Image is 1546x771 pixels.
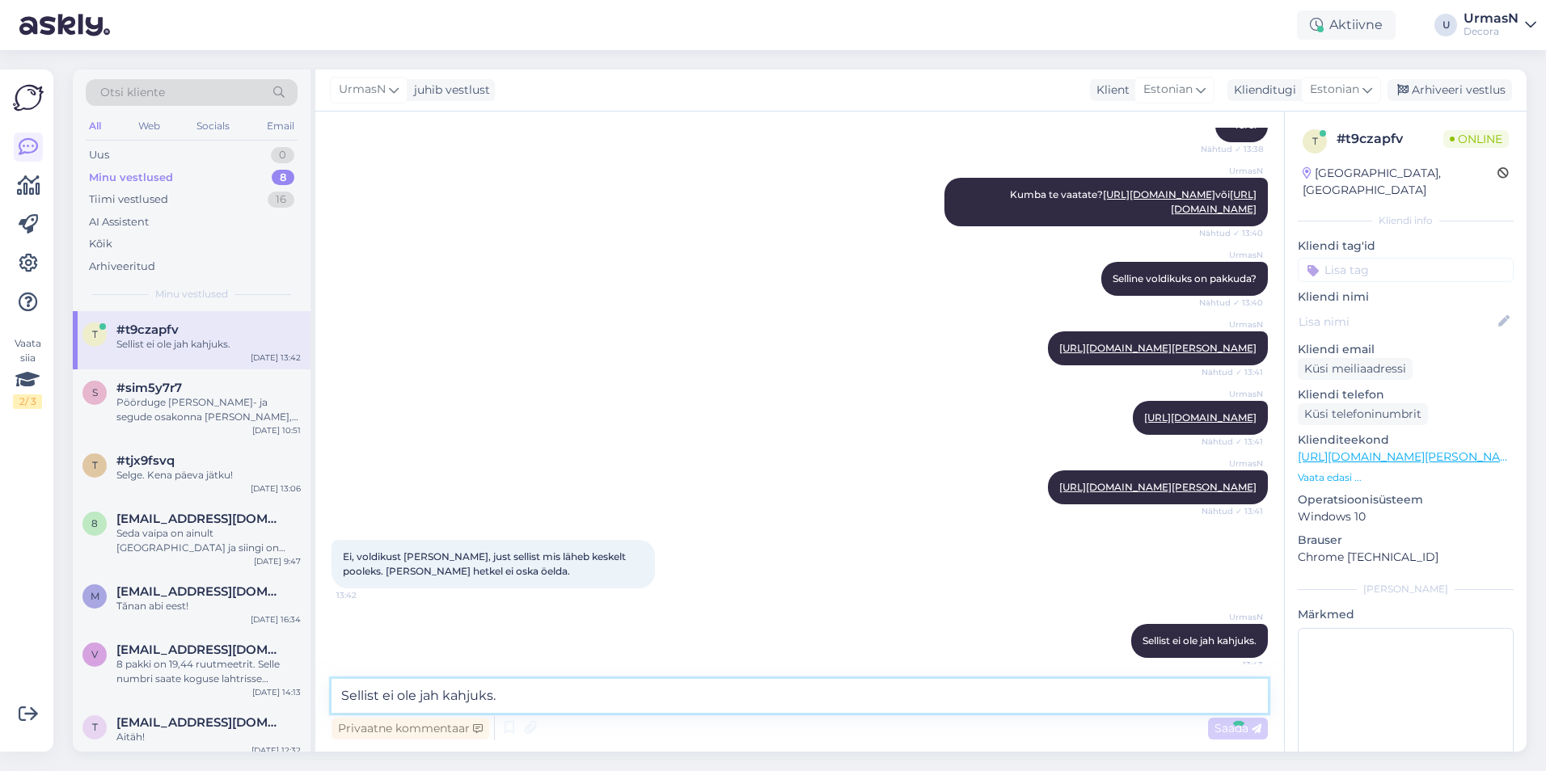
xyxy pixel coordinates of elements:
[1202,436,1263,448] span: Nähtud ✓ 13:41
[1059,481,1257,493] a: [URL][DOMAIN_NAME][PERSON_NAME]
[89,170,173,186] div: Minu vestlused
[13,82,44,113] img: Askly Logo
[92,386,98,398] span: s
[1303,165,1497,199] div: [GEOGRAPHIC_DATA], [GEOGRAPHIC_DATA]
[1010,188,1257,215] span: Kumba te vaatate? või
[1143,81,1193,99] span: Estonian
[1298,491,1514,508] p: Operatsioonisüsteem
[89,236,112,252] div: Kõik
[116,599,301,613] div: Tãnan abi eest!
[1298,386,1514,403] p: Kliendi telefon
[1227,82,1296,99] div: Klienditugi
[89,192,168,208] div: Tiimi vestlused
[92,721,98,733] span: t
[92,459,98,471] span: t
[116,512,285,526] span: 8dkristina@gmail.com
[1298,403,1428,425] div: Küsi telefoninumbrit
[1464,25,1519,38] div: Decora
[116,526,301,555] div: Seda vaipa on ainult [GEOGRAPHIC_DATA] ja siingi on kogus nii väike, et tellida ei saa. Ainult lõ...
[1310,81,1359,99] span: Estonian
[1201,143,1263,155] span: Nähtud ✓ 13:38
[1298,532,1514,549] p: Brauser
[1202,165,1263,177] span: UrmasN
[116,381,182,395] span: #sim5y7r7
[251,482,301,495] div: [DATE] 13:06
[252,424,301,436] div: [DATE] 10:51
[1298,358,1413,380] div: Küsi meiliaadressi
[1202,249,1263,261] span: UrmasN
[271,147,294,163] div: 0
[116,468,301,482] div: Selge. Kena päeva jätku!
[1298,582,1514,596] div: [PERSON_NAME]
[272,170,294,186] div: 8
[91,648,98,660] span: v
[1298,432,1514,449] p: Klienditeekond
[1202,659,1263,671] span: 13:43
[89,147,109,163] div: Uus
[1202,457,1263,470] span: UrmasN
[1298,289,1514,305] p: Kliendi nimi
[116,642,285,657] span: vdostojevskaja@gmail.com
[251,744,301,756] div: [DATE] 12:32
[1297,11,1396,40] div: Aktiivne
[1298,606,1514,623] p: Märkmed
[1298,258,1514,282] input: Lisa tag
[252,686,301,698] div: [DATE] 14:13
[1298,238,1514,255] p: Kliendi tag'id
[1312,135,1318,147] span: t
[1298,341,1514,358] p: Kliendi email
[1298,549,1514,566] p: Chrome [TECHNICAL_ID]
[91,590,99,602] span: m
[193,116,233,137] div: Socials
[1202,366,1263,378] span: Nähtud ✓ 13:41
[13,336,42,409] div: Vaata siia
[116,337,301,352] div: Sellist ei ole jah kahjuks.
[1443,130,1509,148] span: Online
[1298,508,1514,525] p: Windows 10
[100,84,165,101] span: Otsi kliente
[116,657,301,686] div: 8 pakki on 19,44 ruutmeetrit. Selle numbri saate koguse lahtrisse sisestada. Selle koguse hind on...
[264,116,298,137] div: Email
[1464,12,1519,25] div: UrmasN
[116,322,179,337] span: #t9czapfv
[1299,313,1495,331] input: Lisa nimi
[1434,14,1457,36] div: U
[251,352,301,364] div: [DATE] 13:42
[1202,388,1263,400] span: UrmasN
[89,259,155,275] div: Arhiveeritud
[251,613,301,626] div: [DATE] 16:34
[1143,634,1257,647] span: Sellist ei ole jah kahjuks.
[13,394,42,409] div: 2 / 3
[343,550,628,577] span: Ei, voldikust [PERSON_NAME], just sellist mis läheb keskelt pooleks. [PERSON_NAME] hetkel ei oska...
[1103,188,1215,200] a: [URL][DOMAIN_NAME]
[1388,79,1512,101] div: Arhiveeri vestlus
[1464,12,1536,38] a: UrmasNDecora
[92,328,98,340] span: t
[155,287,228,301] span: Minu vestlused
[408,82,490,99] div: juhib vestlust
[1113,272,1257,284] span: Selline voldikuks on pakkuda?
[1298,213,1514,228] div: Kliendi info
[1199,227,1263,239] span: Nähtud ✓ 13:40
[268,192,294,208] div: 16
[1090,82,1130,99] div: Klient
[116,395,301,424] div: Pöörduge [PERSON_NAME]- ja segude osakonna [PERSON_NAME], telefon: [PHONE_NUMBER].
[1202,611,1263,623] span: UrmasN
[89,214,149,230] div: AI Assistent
[86,116,104,137] div: All
[1298,449,1521,464] a: [URL][DOMAIN_NAME][PERSON_NAME]
[91,517,98,529] span: 8
[336,589,397,601] span: 13:42
[116,584,285,599] span: merle152@hotmail.com
[254,555,301,567] div: [DATE] 9:47
[116,730,301,744] div: Aitäh!
[1199,297,1263,309] span: Nähtud ✓ 13:40
[1059,342,1257,354] a: [URL][DOMAIN_NAME][PERSON_NAME]
[1202,505,1263,517] span: Nähtud ✓ 13:41
[339,81,386,99] span: UrmasN
[1337,129,1443,149] div: # t9czapfv
[1298,470,1514,485] p: Vaata edasi ...
[1202,318,1263,331] span: UrmasN
[116,715,285,730] span: terippohla@gmail.com
[116,453,175,468] span: #tjx9fsvq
